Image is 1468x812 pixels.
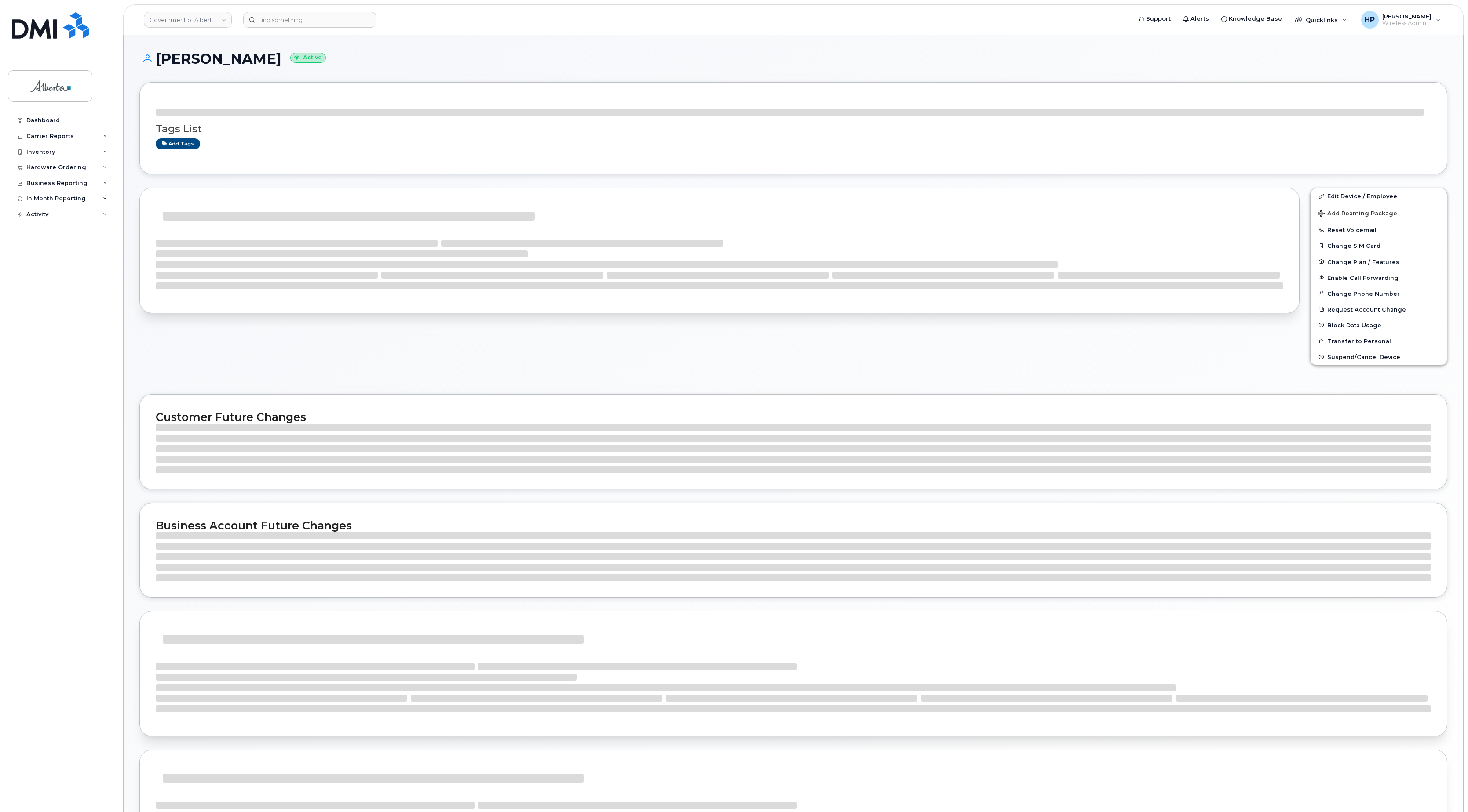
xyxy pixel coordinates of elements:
h2: Business Account Future Changes [156,519,1431,532]
a: Edit Device / Employee [1311,188,1447,204]
button: Enable Call Forwarding [1311,270,1447,286]
button: Transfer to Personal [1311,333,1447,349]
button: Add Roaming Package [1311,204,1447,222]
span: Suspend/Cancel Device [1327,354,1400,360]
button: Suspend/Cancel Device [1311,349,1447,365]
button: Reset Voicemail [1311,222,1447,238]
h1: [PERSON_NAME] [139,51,1447,66]
span: Change Plan / Features [1327,258,1399,265]
span: Enable Call Forwarding [1327,274,1399,281]
button: Request Account Change [1311,301,1447,317]
a: Add tags [156,138,200,149]
small: Active [290,53,326,63]
button: Change SIM Card [1311,238,1447,254]
span: Add Roaming Package [1318,210,1397,218]
h3: Tags List [156,123,1431,134]
button: Change Phone Number [1311,286,1447,301]
button: Change Plan / Features [1311,254,1447,270]
button: Block Data Usage [1311,317,1447,333]
h2: Customer Future Changes [156,410,1431,424]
